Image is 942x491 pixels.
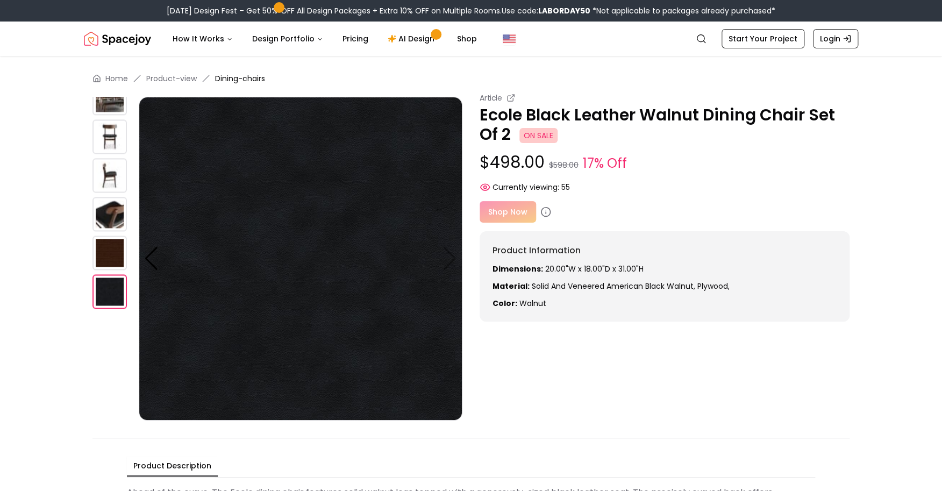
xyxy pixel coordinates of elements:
span: *Not applicable to packages already purchased* [590,5,775,16]
nav: Main [164,28,486,49]
span: Solid and veneered American Black Walnut, plywood, [532,281,730,291]
strong: Dimensions: [493,264,543,274]
small: 17% Off [583,154,627,173]
p: $498.00 [480,153,850,173]
a: Login [813,29,858,48]
img: https://storage.googleapis.com/spacejoy-main/assets/62544a1f55bc0a0036078a06/product_2_c5jf2ggalh1 [92,119,127,154]
a: Shop [448,28,486,49]
img: Spacejoy Logo [84,28,151,49]
img: https://storage.googleapis.com/spacejoy-main/assets/62544a1f55bc0a0036078a06/product_5_o0l138m69769 [92,236,127,270]
img: https://storage.googleapis.com/spacejoy-main/assets/62544a1f55bc0a0036078a06/product_4_183m8i40l2jc [92,197,127,231]
a: Product-view [146,73,197,84]
button: How It Works [164,28,241,49]
img: https://storage.googleapis.com/spacejoy-main/assets/62544a1f55bc0a0036078a06/product_1_c7p1dec7l0j [92,81,127,115]
nav: Global [84,22,858,56]
button: Product Description [127,456,218,476]
img: United States [503,32,516,45]
span: Use code: [502,5,590,16]
span: ON SALE [519,128,558,143]
small: $598.00 [549,160,579,170]
button: Design Portfolio [244,28,332,49]
div: [DATE] Design Fest – Get 50% OFF All Design Packages + Extra 10% OFF on Multiple Rooms. [167,5,775,16]
span: 55 [561,182,570,193]
b: LABORDAY50 [538,5,590,16]
strong: Color: [493,298,517,309]
a: AI Design [379,28,446,49]
p: Ecole Black Leather Walnut Dining Chair Set Of 2 [480,105,850,144]
a: Pricing [334,28,377,49]
span: Currently viewing: [493,182,559,193]
strong: Material: [493,281,530,291]
img: https://storage.googleapis.com/spacejoy-main/assets/62544a1f55bc0a0036078a06/product_3_cceebfdgg6f [92,158,127,193]
img: https://storage.googleapis.com/spacejoy-main/assets/62544a1f55bc0a0036078a06/product_6_aj5ciold61dk [92,274,127,309]
small: Article [480,92,502,103]
a: Start Your Project [722,29,804,48]
p: 20.00"W x 18.00"D x 31.00"H [493,264,837,274]
a: Home [105,73,128,84]
a: Spacejoy [84,28,151,49]
img: https://storage.googleapis.com/spacejoy-main/assets/62544a1f55bc0a0036078a06/product_6_aj5ciold61dk [139,97,462,421]
span: walnut [519,298,546,309]
h6: Product Information [493,244,837,257]
span: Dining-chairs [215,73,265,84]
nav: breadcrumb [92,73,850,84]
